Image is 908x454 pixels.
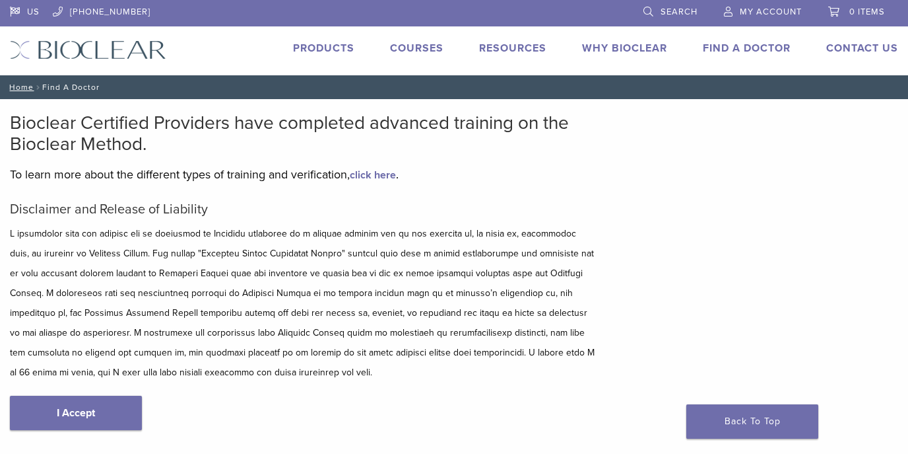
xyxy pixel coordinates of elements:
a: Courses [390,42,443,55]
span: / [34,84,42,91]
h5: Disclaimer and Release of Liability [10,202,595,217]
img: Bioclear [10,40,166,59]
span: 0 items [849,7,885,17]
a: Back To Top [686,404,818,439]
a: Why Bioclear [582,42,667,55]
a: I Accept [10,396,142,430]
a: Products [293,42,354,55]
h2: Bioclear Certified Providers have completed advanced training on the Bioclear Method. [10,112,595,155]
a: Resources [479,42,546,55]
p: To learn more about the different types of training and verification, . [10,165,595,184]
a: click here [350,169,396,182]
span: My Account [740,7,802,17]
span: Search [661,7,697,17]
a: Contact Us [826,42,898,55]
p: L ipsumdolor sita con adipisc eli se doeiusmod te Incididu utlaboree do m aliquae adminim ven qu ... [10,224,595,383]
a: Home [5,83,34,92]
a: Find A Doctor [703,42,791,55]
